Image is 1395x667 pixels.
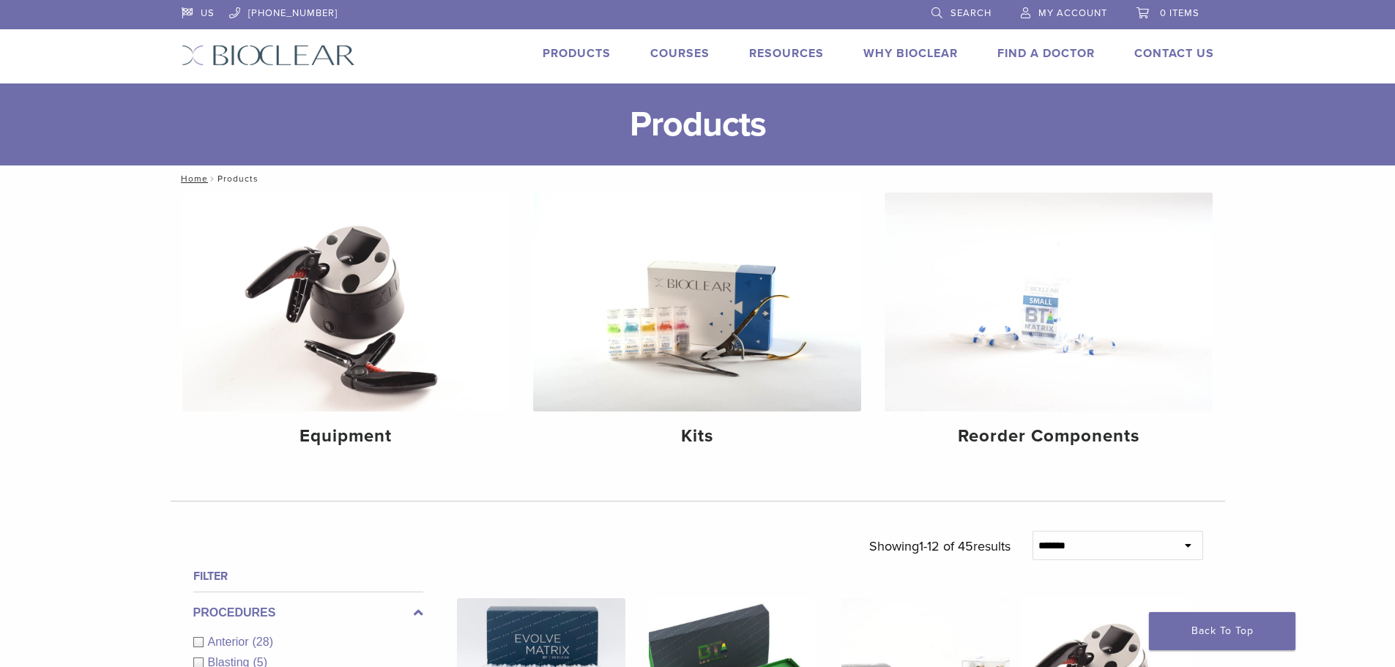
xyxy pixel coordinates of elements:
[951,7,992,19] span: Search
[885,193,1213,459] a: Reorder Components
[253,636,273,648] span: (28)
[182,45,355,66] img: Bioclear
[208,175,217,182] span: /
[193,567,423,585] h4: Filter
[182,193,510,459] a: Equipment
[194,423,499,450] h4: Equipment
[896,423,1201,450] h4: Reorder Components
[650,46,710,61] a: Courses
[1149,612,1295,650] a: Back To Top
[182,193,510,411] img: Equipment
[1038,7,1107,19] span: My Account
[863,46,958,61] a: Why Bioclear
[193,604,423,622] label: Procedures
[208,636,253,648] span: Anterior
[543,46,611,61] a: Products
[997,46,1095,61] a: Find A Doctor
[545,423,849,450] h4: Kits
[1134,46,1214,61] a: Contact Us
[869,531,1011,562] p: Showing results
[533,193,861,411] img: Kits
[1160,7,1199,19] span: 0 items
[171,165,1225,192] nav: Products
[533,193,861,459] a: Kits
[749,46,824,61] a: Resources
[885,193,1213,411] img: Reorder Components
[919,538,973,554] span: 1-12 of 45
[176,174,208,184] a: Home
